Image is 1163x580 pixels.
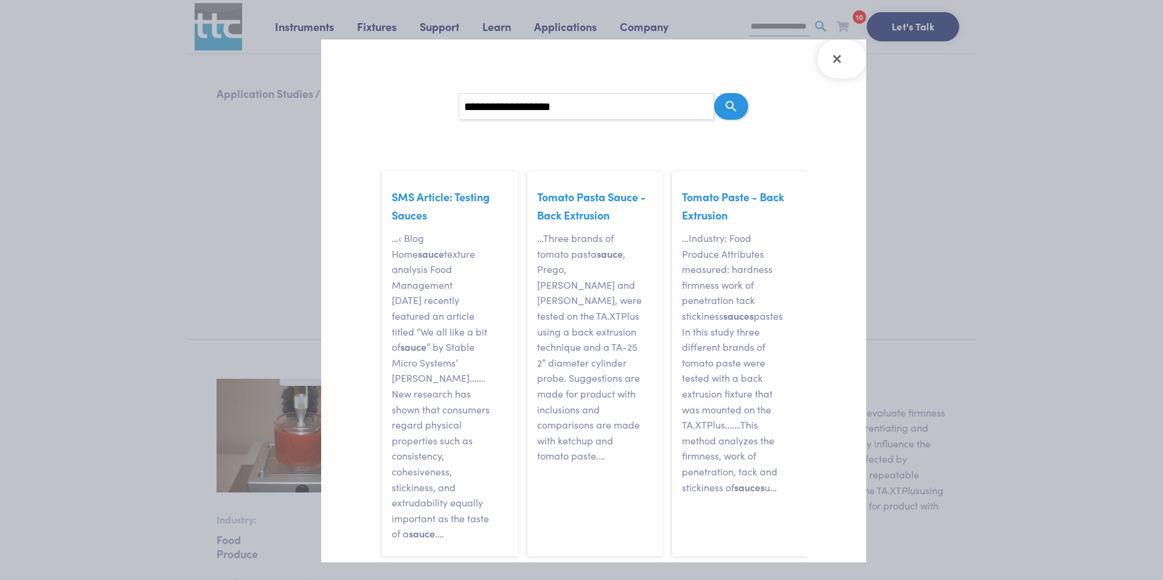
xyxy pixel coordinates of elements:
[409,526,435,540] span: sauce
[392,230,508,553] p: ‹ Blog Home texture analysis Food Management [DATE] recently featured an article titled “We all l...
[527,183,663,568] article: Tomato Pasta Sauce - Back Extrusion
[818,40,866,78] button: Close Search Results
[682,190,784,222] span: Tomato Paste - Back Extrusion
[770,480,777,494] span: …
[597,247,623,260] span: sauce
[714,93,748,120] button: Search
[672,183,808,568] article: Tomato Paste - Back Extrusion
[392,189,490,223] a: SMS Article: Testing Sauces
[400,340,426,353] span: sauce
[382,183,518,568] article: SMS Article: Testing Sauces
[472,371,479,384] span: …
[682,189,784,223] a: Tomato Paste - Back Extrusion
[392,190,490,222] span: SMS Article: Testing Sauces
[392,231,398,244] span: …
[537,189,646,223] a: Tomato Pasta Sauce - Back Extrusion
[682,230,798,553] p: Industry: Food Produce Attributes measured: hardness firmness work of penetration tack stickiness...
[734,480,765,494] span: sauces
[727,418,734,431] span: …
[537,231,543,244] span: …
[723,309,754,322] span: sauces
[537,230,653,553] p: Three brands of tomato pasta , Prego, [PERSON_NAME] and [PERSON_NAME], were tested on the TA.XTPl...
[734,418,740,431] span: …
[599,449,605,462] span: …
[437,526,444,540] span: …
[418,247,444,260] span: sauce
[321,40,866,562] section: Search Results
[537,190,646,222] span: Tomato Pasta Sauce - Back Extrusion
[682,231,689,244] span: …
[479,371,485,384] span: …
